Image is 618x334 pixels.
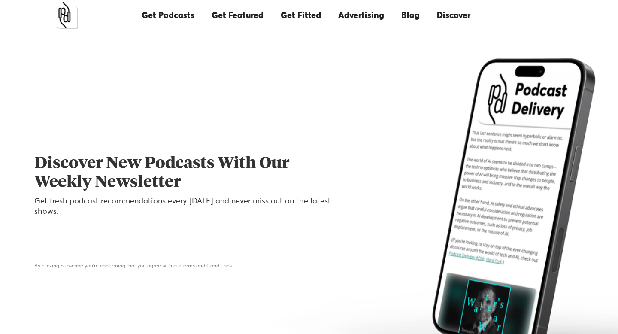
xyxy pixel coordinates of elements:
[34,196,332,217] p: Get fresh podcast recommendations every [DATE] and never miss out on the latest shows.
[34,231,332,270] form: Email Form
[203,1,272,30] a: Get Featured
[181,264,232,269] a: Terms and Conditions
[51,2,78,29] a: home
[272,1,330,30] a: Get Fitted
[393,1,428,30] a: Blog
[34,154,332,192] h1: Discover New Podcasts With Our Weekly Newsletter
[34,262,332,270] div: By clicking Subscribe you're confirming that you agree with our .
[133,1,203,30] a: Get Podcasts
[330,1,393,30] a: Advertising
[428,1,479,30] a: Discover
